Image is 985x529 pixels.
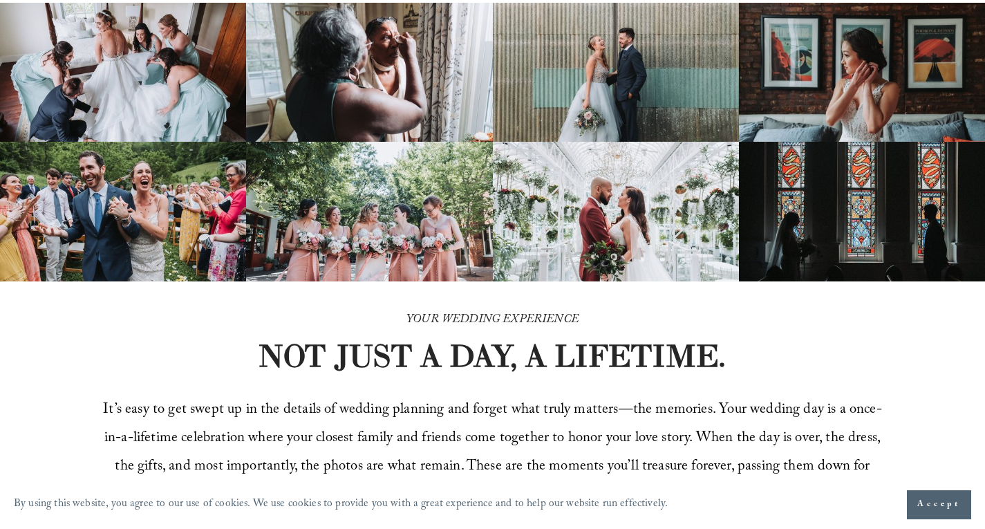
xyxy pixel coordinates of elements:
[14,494,668,516] p: By using this website, you agree to our use of cookies. We use cookies to provide you with a grea...
[907,490,971,519] button: Accept
[493,142,739,281] img: Bride and groom standing in an elegant greenhouse with chandeliers and lush greenery.
[246,142,492,281] img: A bride and four bridesmaids in pink dresses, holding bouquets with pink and white flowers, smili...
[246,3,492,142] img: Woman applying makeup to another woman near a window with floral curtains and autumn flowers.
[258,336,726,375] strong: NOT JUST A DAY, A LIFETIME.
[739,142,985,281] img: Silhouettes of a bride and groom facing each other in a church, with colorful stained glass windo...
[917,498,961,512] span: Accept
[406,310,579,331] em: YOUR WEDDING EXPERIENCE
[103,398,884,508] span: It’s easy to get swept up in the details of wedding planning and forget what truly matters—the me...
[739,3,985,142] img: Bride adjusting earring in front of framed posters on a brick wall.
[493,3,739,142] img: A bride and groom standing together, laughing, with the bride holding a bouquet in front of a cor...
